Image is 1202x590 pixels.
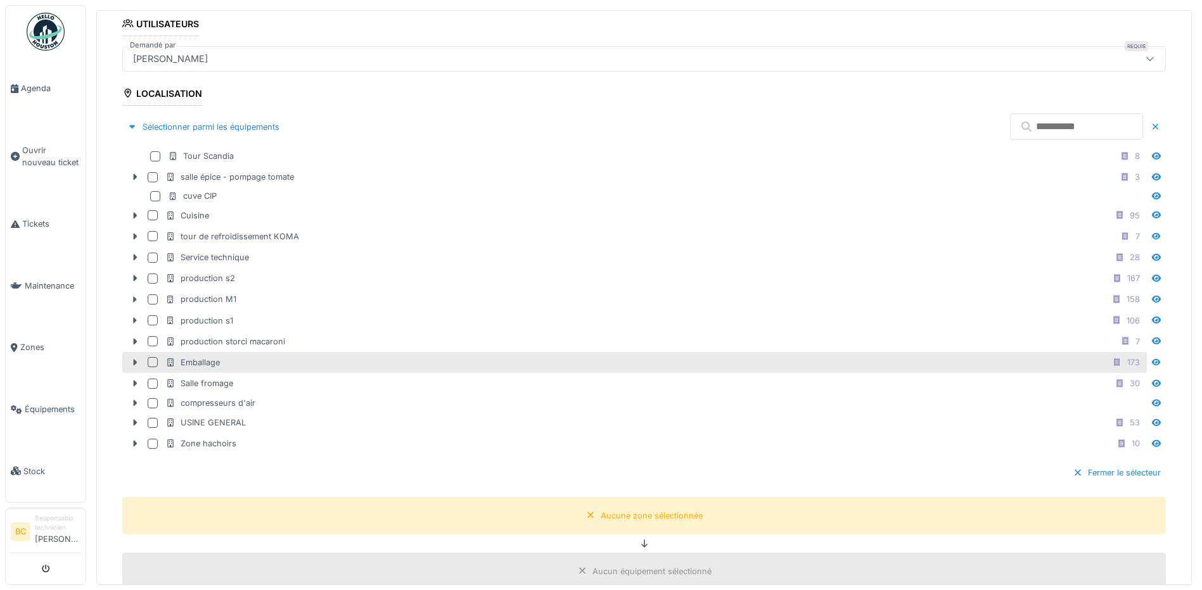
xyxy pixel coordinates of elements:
[122,15,199,36] div: Utilisateurs
[1132,437,1140,449] div: 10
[23,465,80,477] span: Stock
[22,218,80,230] span: Tickets
[6,255,86,317] a: Maintenance
[165,417,246,429] div: USINE GENERAL
[165,251,249,263] div: Service technique
[1127,272,1140,284] div: 167
[11,522,30,541] li: BC
[6,440,86,502] a: Stock
[165,315,233,327] div: production s1
[1068,464,1166,481] div: Fermer le sélecteur
[1135,336,1140,348] div: 7
[1130,210,1140,222] div: 95
[1130,417,1140,429] div: 53
[165,377,233,389] div: Salle fromage
[25,403,80,415] span: Équipements
[1127,315,1140,327] div: 106
[165,171,294,183] div: salle épice - pompage tomate
[6,193,86,255] a: Tickets
[122,84,202,106] div: Localisation
[11,513,80,553] a: BC Responsable technicien[PERSON_NAME]
[165,230,299,242] div: tour de refroidissement KOMA
[168,190,217,202] div: cuve CIP
[6,120,86,194] a: Ouvrir nouveau ticket
[20,341,80,353] span: Zones
[165,437,236,449] div: Zone hachoirs
[1135,171,1140,183] div: 3
[1127,356,1140,368] div: 173
[165,397,255,409] div: compresseurs d'air
[592,565,712,577] div: Aucun équipement sélectionné
[1125,41,1148,51] div: Requis
[127,40,178,51] label: Demandé par
[165,356,220,368] div: Emballage
[1135,150,1140,162] div: 8
[165,293,236,305] div: production M1
[601,510,703,522] div: Aucune zone sélectionnée
[6,379,86,441] a: Équipements
[27,13,65,51] img: Badge_color-CXgf-gQk.svg
[6,58,86,120] a: Agenda
[35,513,80,550] li: [PERSON_NAME]
[6,317,86,379] a: Zones
[21,82,80,94] span: Agenda
[1127,293,1140,305] div: 158
[1130,377,1140,389] div: 30
[128,52,213,66] div: [PERSON_NAME]
[165,210,209,222] div: Cuisine
[22,144,80,168] span: Ouvrir nouveau ticket
[165,336,285,348] div: production storci macaroni
[165,272,235,284] div: production s2
[25,280,80,292] span: Maintenance
[168,150,234,162] div: Tour Scandia
[1130,251,1140,263] div: 28
[35,513,80,533] div: Responsable technicien
[1135,230,1140,242] div: 7
[122,118,285,135] div: Sélectionner parmi les équipements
